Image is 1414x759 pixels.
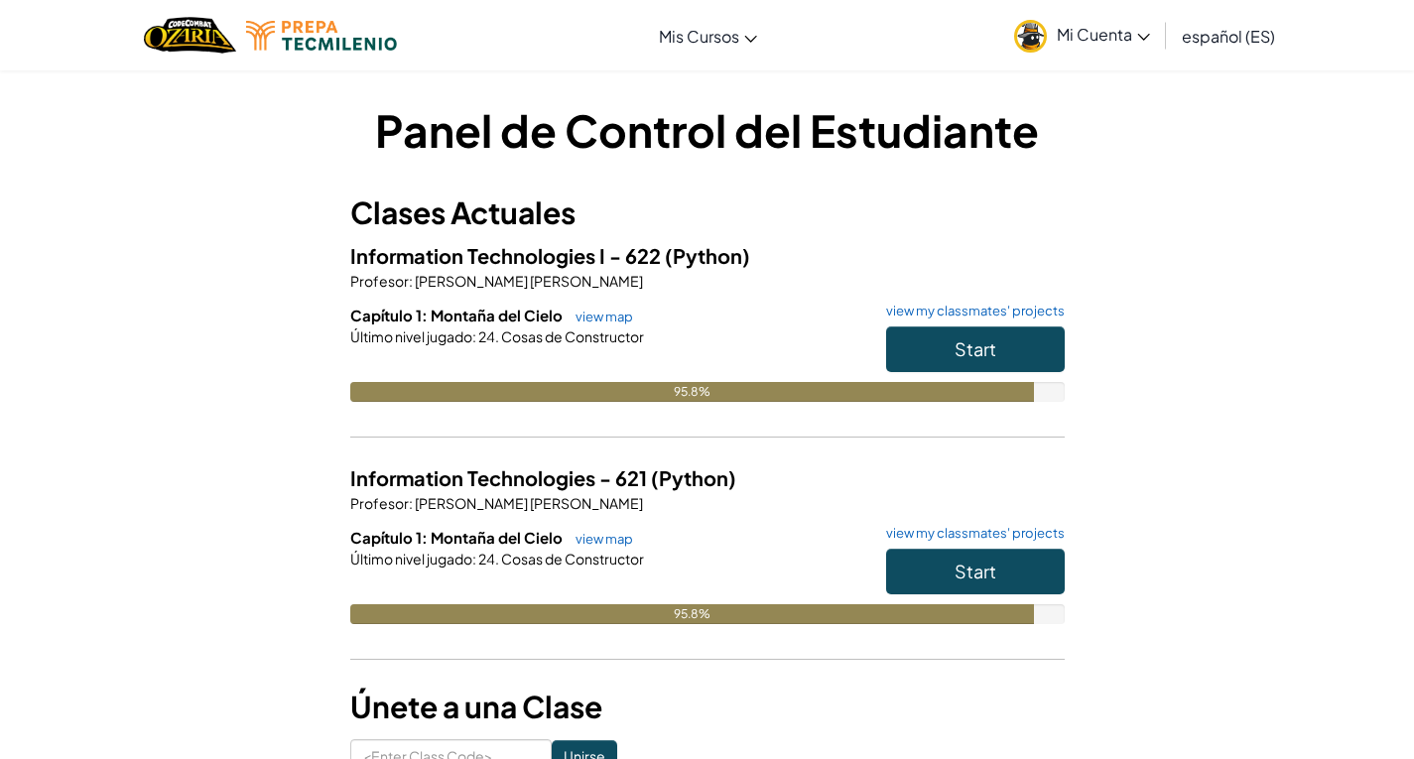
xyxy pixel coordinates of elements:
span: Último nivel jugado [350,550,472,568]
a: view map [566,531,633,547]
a: view map [566,309,633,324]
span: (Python) [651,465,736,490]
button: Start [886,326,1065,372]
span: Cosas de Constructor [499,327,644,345]
img: avatar [1014,20,1047,53]
button: Start [886,549,1065,594]
img: Tecmilenio logo [246,21,397,51]
a: Ozaria by CodeCombat logo [144,15,236,56]
a: español (ES) [1172,9,1285,63]
h3: Únete a una Clase [350,685,1065,729]
span: Profesor [350,494,409,512]
a: Mi Cuenta [1004,4,1160,66]
span: español (ES) [1182,26,1275,47]
span: : [472,327,476,345]
h1: Panel de Control del Estudiante [350,99,1065,161]
span: Cosas de Constructor [499,550,644,568]
span: Último nivel jugado [350,327,472,345]
span: [PERSON_NAME] [PERSON_NAME] [413,494,643,512]
span: Information Technologies I - 622 [350,243,665,268]
span: : [409,272,413,290]
span: : [409,494,413,512]
span: Start [955,560,996,582]
span: Capítulo 1: Montaña del Cielo [350,306,566,324]
span: Information Technologies - 621 [350,465,651,490]
span: Mis Cursos [659,26,739,47]
span: (Python) [665,243,750,268]
span: Mi Cuenta [1057,24,1150,45]
img: Home [144,15,236,56]
span: : [472,550,476,568]
div: 95.8% [350,382,1035,402]
span: [PERSON_NAME] [PERSON_NAME] [413,272,643,290]
a: view my classmates' projects [876,527,1065,540]
span: Profesor [350,272,409,290]
span: Capítulo 1: Montaña del Cielo [350,528,566,547]
div: 95.8% [350,604,1035,624]
span: Start [955,337,996,360]
span: 24. [476,327,499,345]
span: 24. [476,550,499,568]
h3: Clases Actuales [350,190,1065,235]
a: Mis Cursos [649,9,767,63]
a: view my classmates' projects [876,305,1065,317]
